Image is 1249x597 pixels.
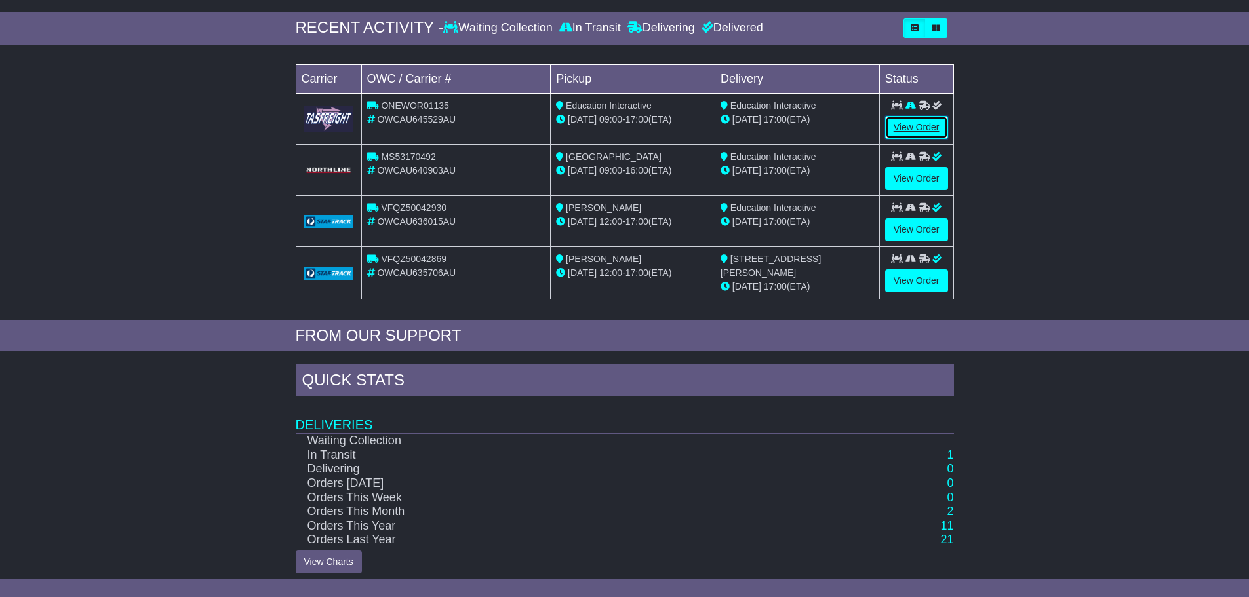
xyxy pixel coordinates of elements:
[296,364,954,400] div: Quick Stats
[296,550,362,573] a: View Charts
[721,113,874,126] div: (ETA)
[296,64,361,93] td: Carrier
[556,266,709,280] div: - (ETA)
[625,114,648,125] span: 17:00
[381,151,435,162] span: MS53170492
[556,164,709,178] div: - (ETA)
[715,64,879,93] td: Delivery
[885,167,948,190] a: View Order
[296,462,832,476] td: Delivering
[377,114,456,125] span: OWCAU645529AU
[568,216,597,227] span: [DATE]
[947,505,953,518] a: 2
[296,491,832,505] td: Orders This Week
[556,215,709,229] div: - (ETA)
[296,533,832,547] td: Orders Last Year
[764,216,787,227] span: 17:00
[443,21,555,35] div: Waiting Collection
[599,216,622,227] span: 12:00
[947,462,953,475] a: 0
[361,64,551,93] td: OWC / Carrier #
[568,267,597,278] span: [DATE]
[296,326,954,345] div: FROM OUR SUPPORT
[947,491,953,504] a: 0
[885,116,948,139] a: View Order
[377,267,456,278] span: OWCAU635706AU
[304,215,353,228] img: GetCarrierServiceLogo
[304,166,353,174] img: GetCarrierServiceLogo
[721,215,874,229] div: (ETA)
[568,114,597,125] span: [DATE]
[721,254,821,278] span: [STREET_ADDRESS][PERSON_NAME]
[381,254,446,264] span: VFQZ50042869
[296,433,832,448] td: Waiting Collection
[551,64,715,93] td: Pickup
[625,165,648,176] span: 16:00
[732,216,761,227] span: [DATE]
[732,165,761,176] span: [DATE]
[381,100,448,111] span: ONEWOR01135
[698,21,763,35] div: Delivered
[566,151,662,162] span: [GEOGRAPHIC_DATA]
[730,100,816,111] span: Education Interactive
[377,216,456,227] span: OWCAU636015AU
[764,114,787,125] span: 17:00
[296,476,832,491] td: Orders [DATE]
[304,267,353,280] img: GetCarrierServiceLogo
[885,269,948,292] a: View Order
[625,216,648,227] span: 17:00
[377,165,456,176] span: OWCAU640903AU
[599,165,622,176] span: 09:00
[556,113,709,126] div: - (ETA)
[730,151,816,162] span: Education Interactive
[556,21,624,35] div: In Transit
[764,281,787,292] span: 17:00
[566,100,652,111] span: Education Interactive
[721,280,874,294] div: (ETA)
[566,202,641,213] span: [PERSON_NAME]
[624,21,698,35] div: Delivering
[879,64,953,93] td: Status
[947,476,953,490] a: 0
[296,400,954,433] td: Deliveries
[304,106,353,131] img: GetCarrierServiceLogo
[940,533,953,546] a: 21
[730,202,816,213] span: Education Interactive
[296,448,832,463] td: In Transit
[764,165,787,176] span: 17:00
[566,254,641,264] span: [PERSON_NAME]
[732,114,761,125] span: [DATE]
[296,505,832,519] td: Orders This Month
[599,267,622,278] span: 12:00
[381,202,446,213] span: VFQZ50042930
[940,519,953,532] a: 11
[296,18,444,37] div: RECENT ACTIVITY -
[721,164,874,178] div: (ETA)
[885,218,948,241] a: View Order
[947,448,953,461] a: 1
[732,281,761,292] span: [DATE]
[625,267,648,278] span: 17:00
[599,114,622,125] span: 09:00
[296,519,832,533] td: Orders This Year
[568,165,597,176] span: [DATE]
